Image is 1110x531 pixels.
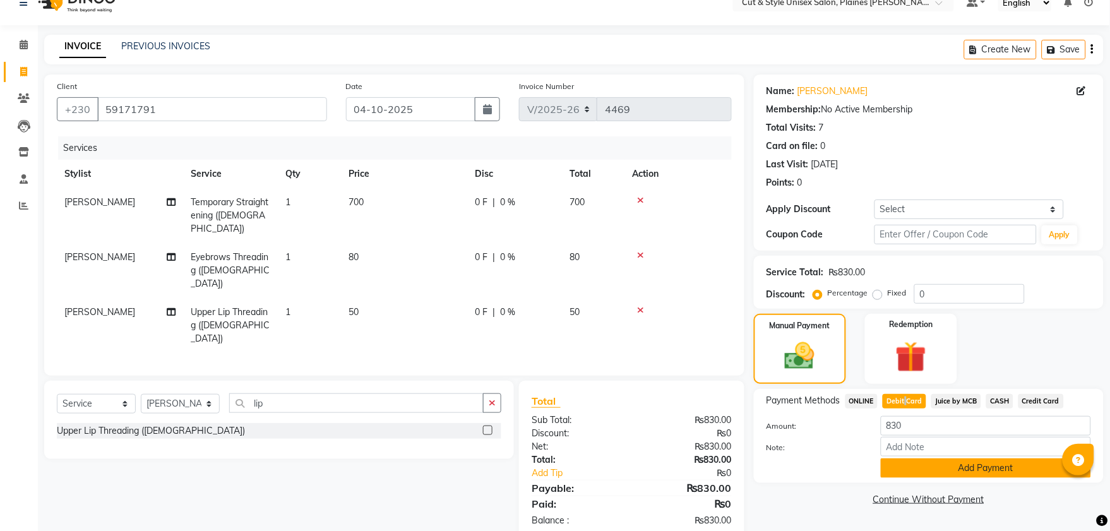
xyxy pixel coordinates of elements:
[191,196,268,234] span: Temporary Straightening ([DEMOGRAPHIC_DATA])
[475,196,487,209] span: 0 F
[883,394,926,409] span: Debit Card
[845,394,878,409] span: ONLINE
[467,160,562,188] th: Disc
[767,203,874,216] div: Apply Discount
[519,81,574,92] label: Invoice Number
[819,121,824,134] div: 7
[767,103,1091,116] div: No Active Membership
[57,81,77,92] label: Client
[285,196,290,208] span: 1
[522,453,631,467] div: Total:
[767,121,816,134] div: Total Visits:
[770,320,830,331] label: Manual Payment
[881,458,1091,478] button: Add Payment
[522,440,631,453] div: Net:
[767,288,806,301] div: Discount:
[500,251,515,264] span: 0 %
[631,480,741,496] div: ₨830.00
[986,394,1013,409] span: CASH
[767,158,809,171] div: Last Visit:
[1018,394,1064,409] span: Credit Card
[349,196,364,208] span: 700
[821,140,826,153] div: 0
[767,394,840,407] span: Payment Methods
[500,306,515,319] span: 0 %
[888,287,907,299] label: Fixed
[522,414,631,427] div: Sub Total:
[828,287,868,299] label: Percentage
[570,196,585,208] span: 700
[522,514,631,527] div: Balance :
[57,160,183,188] th: Stylist
[797,85,868,98] a: [PERSON_NAME]
[767,85,795,98] div: Name:
[886,338,936,376] img: _gift.svg
[625,160,732,188] th: Action
[881,437,1091,456] input: Add Note
[570,251,580,263] span: 80
[631,496,741,511] div: ₨0
[767,228,874,241] div: Coupon Code
[64,196,135,208] span: [PERSON_NAME]
[121,40,210,52] a: PREVIOUS INVOICES
[522,467,650,480] a: Add Tip
[775,339,824,373] img: _cash.svg
[767,140,818,153] div: Card on file:
[964,40,1037,59] button: Create New
[757,421,871,432] label: Amount:
[522,496,631,511] div: Paid:
[811,158,838,171] div: [DATE]
[874,225,1037,244] input: Enter Offer / Coupon Code
[58,136,741,160] div: Services
[349,306,359,318] span: 50
[757,442,871,453] label: Note:
[767,266,824,279] div: Service Total:
[57,97,98,121] button: +230
[532,395,561,408] span: Total
[341,160,467,188] th: Price
[797,176,803,189] div: 0
[191,251,270,289] span: Eyebrows Threading ([DEMOGRAPHIC_DATA])
[522,427,631,440] div: Discount:
[57,424,245,438] div: Upper Lip Threading ([DEMOGRAPHIC_DATA])
[285,251,290,263] span: 1
[500,196,515,209] span: 0 %
[881,416,1091,436] input: Amount
[562,160,625,188] th: Total
[829,266,866,279] div: ₨830.00
[522,480,631,496] div: Payable:
[1042,40,1086,59] button: Save
[475,251,487,264] span: 0 F
[183,160,278,188] th: Service
[631,414,741,427] div: ₨830.00
[229,393,484,413] input: Search or Scan
[631,514,741,527] div: ₨830.00
[631,440,741,453] div: ₨830.00
[492,251,495,264] span: |
[59,35,106,58] a: INVOICE
[650,467,741,480] div: ₨0
[97,97,327,121] input: Search by Name/Mobile/Email/Code
[931,394,981,409] span: Juice by MCB
[278,160,341,188] th: Qty
[64,251,135,263] span: [PERSON_NAME]
[346,81,363,92] label: Date
[570,306,580,318] span: 50
[767,176,795,189] div: Points:
[285,306,290,318] span: 1
[631,453,741,467] div: ₨830.00
[889,319,933,330] label: Redemption
[1042,225,1078,244] button: Apply
[492,196,495,209] span: |
[191,306,270,344] span: Upper Lip Threading ([DEMOGRAPHIC_DATA])
[767,103,821,116] div: Membership:
[64,306,135,318] span: [PERSON_NAME]
[756,493,1101,506] a: Continue Without Payment
[475,306,487,319] span: 0 F
[492,306,495,319] span: |
[631,427,741,440] div: ₨0
[349,251,359,263] span: 80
